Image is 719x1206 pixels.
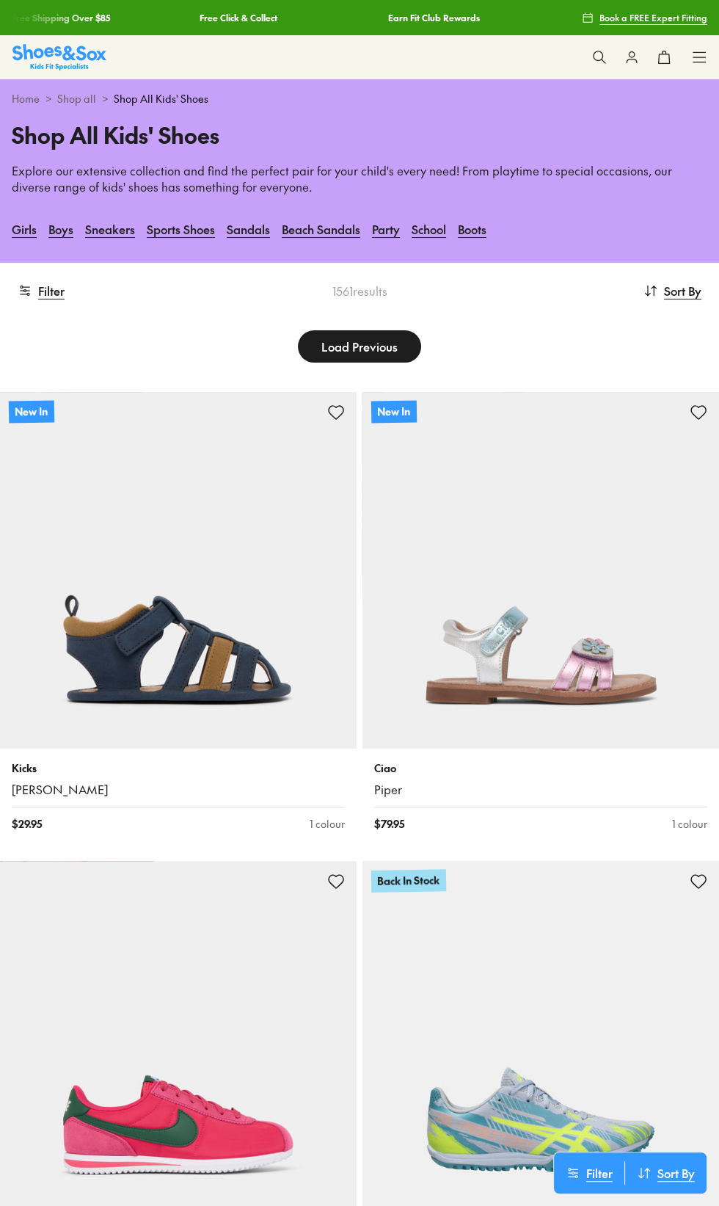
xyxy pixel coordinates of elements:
[12,782,345,798] a: [PERSON_NAME]
[12,91,40,106] a: Home
[48,213,73,245] a: Boys
[362,392,719,749] a: New In
[412,213,446,245] a: School
[599,11,707,24] span: Book a FREE Expert Fitting
[12,44,106,70] a: Shoes & Sox
[12,760,345,776] p: Kicks
[9,400,54,422] p: New In
[85,213,135,245] a: Sneakers
[147,213,215,245] a: Sports Shoes
[227,213,270,245] a: Sandals
[310,816,345,832] div: 1 colour
[372,213,400,245] a: Party
[12,163,707,195] p: Explore our extensive collection and find the perfect pair for your child's every need! From play...
[12,44,106,70] img: SNS_Logo_Responsive.svg
[298,330,421,363] button: Load Previous
[57,91,96,106] a: Shop all
[321,338,398,355] span: Load Previous
[657,1164,695,1182] span: Sort By
[664,282,701,299] span: Sort By
[18,275,65,307] button: Filter
[114,91,208,106] span: Shop All Kids' Shoes
[643,275,701,307] button: Sort By
[12,213,37,245] a: Girls
[374,816,404,832] span: $ 79.95
[371,869,445,892] p: Back In Stock
[374,760,707,776] p: Ciao
[12,91,707,106] div: > >
[672,816,707,832] div: 1 colour
[374,782,707,798] a: Piper
[625,1161,707,1185] button: Sort By
[458,213,486,245] a: Boots
[282,213,360,245] a: Beach Sandals
[12,118,707,151] h1: Shop All Kids' Shoes
[554,1161,624,1185] button: Filter
[582,4,707,31] a: Book a FREE Expert Fitting
[371,400,416,422] p: New In
[12,816,42,832] span: $ 29.95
